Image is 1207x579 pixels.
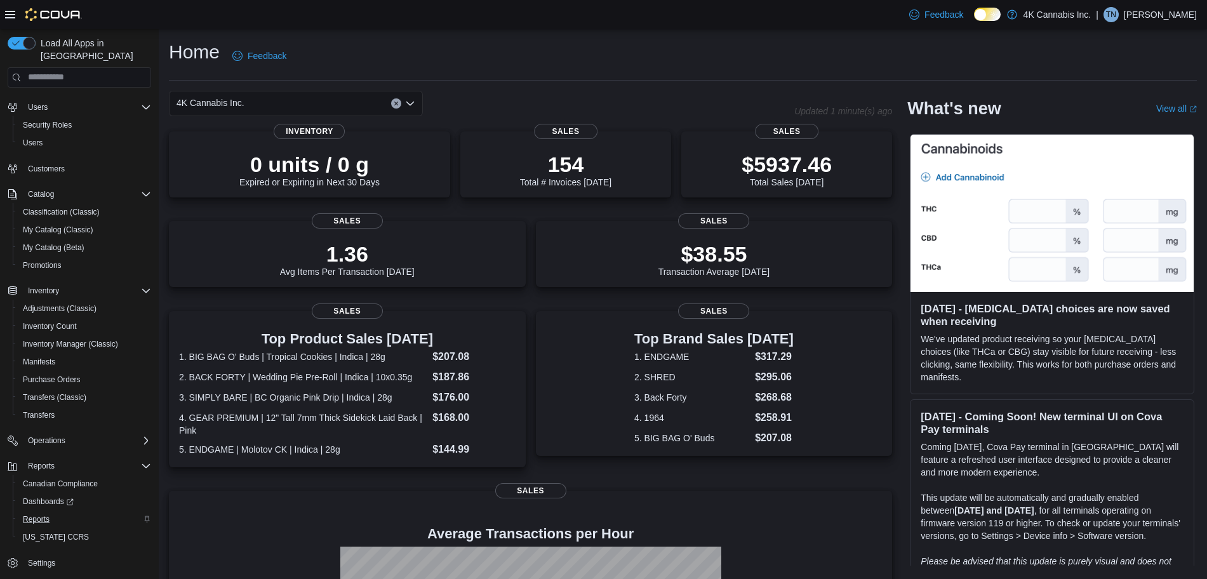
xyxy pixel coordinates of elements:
span: Sales [312,303,383,319]
span: Users [23,138,43,148]
span: Catalog [23,187,151,202]
h3: [DATE] - [MEDICAL_DATA] choices are now saved when receiving [921,302,1184,328]
a: Promotions [18,258,67,273]
dd: $176.00 [432,390,515,405]
button: Users [13,134,156,152]
div: Total Sales [DATE] [742,152,832,187]
span: Reports [23,514,50,524]
span: Promotions [18,258,151,273]
span: Adjustments (Classic) [23,303,97,314]
p: Updated 1 minute(s) ago [794,106,892,116]
span: Transfers [23,410,55,420]
span: Customers [23,161,151,176]
button: Users [3,98,156,116]
span: Feedback [248,50,286,62]
a: Transfers (Classic) [18,390,91,405]
dd: $258.91 [755,410,794,425]
span: Purchase Orders [23,375,81,385]
input: Dark Mode [974,8,1001,21]
a: Dashboards [13,493,156,510]
dt: 4. 1964 [634,411,750,424]
dt: 1. ENDGAME [634,350,750,363]
svg: External link [1189,105,1197,113]
a: Adjustments (Classic) [18,301,102,316]
span: Purchase Orders [18,372,151,387]
button: Catalog [23,187,59,202]
h2: What's new [907,98,1001,119]
span: Sales [678,213,749,229]
a: Feedback [227,43,291,69]
h3: [DATE] - Coming Soon! New terminal UI on Cova Pay terminals [921,410,1184,436]
span: Adjustments (Classic) [18,301,151,316]
span: Manifests [23,357,55,367]
a: Purchase Orders [18,372,86,387]
a: Reports [18,512,55,527]
dt: 2. BACK FORTY | Wedding Pie Pre-Roll | Indica | 10x0.35g [179,371,427,383]
button: Purchase Orders [13,371,156,389]
dd: $168.00 [432,410,515,425]
dd: $295.06 [755,369,794,385]
dt: 2. SHRED [634,371,750,383]
button: Adjustments (Classic) [13,300,156,317]
span: Security Roles [18,117,151,133]
span: Reports [28,461,55,471]
dt: 5. BIG BAG O' Buds [634,432,750,444]
p: 1.36 [280,241,415,267]
div: Expired or Expiring in Next 30 Days [239,152,380,187]
span: Sales [495,483,566,498]
span: Canadian Compliance [23,479,98,489]
p: We've updated product receiving so your [MEDICAL_DATA] choices (like THCa or CBG) stay visible fo... [921,333,1184,383]
button: Users [23,100,53,115]
dd: $317.29 [755,349,794,364]
button: Settings [3,554,156,572]
dt: 4. GEAR PREMIUM | 12" Tall 7mm Thick Sidekick Laid Back | Pink [179,411,427,437]
dt: 3. SIMPLY BARE | BC Organic Pink Drip | Indica | 28g [179,391,427,404]
button: Inventory Count [13,317,156,335]
a: Inventory Count [18,319,82,334]
a: Inventory Manager (Classic) [18,336,123,352]
dd: $144.99 [432,442,515,457]
span: Sales [755,124,818,139]
h3: Top Product Sales [DATE] [179,331,516,347]
p: 4K Cannabis Inc. [1024,7,1091,22]
span: Inventory Manager (Classic) [18,336,151,352]
button: Customers [3,159,156,178]
dt: 1. BIG BAG O' Buds | Tropical Cookies | Indica | 28g [179,350,427,363]
p: | [1096,7,1098,22]
img: Cova [25,8,82,21]
p: Coming [DATE], Cova Pay terminal in [GEOGRAPHIC_DATA] will feature a refreshed user interface des... [921,441,1184,479]
p: $38.55 [658,241,770,267]
span: Users [23,100,151,115]
span: Feedback [924,8,963,21]
span: My Catalog (Classic) [23,225,93,235]
dt: 5. ENDGAME | Molotov CK | Indica | 28g [179,443,427,456]
a: Manifests [18,354,60,369]
span: Settings [28,558,55,568]
span: Inventory [23,283,151,298]
p: 154 [520,152,611,177]
h4: Average Transactions per Hour [179,526,882,542]
button: Security Roles [13,116,156,134]
h3: Top Brand Sales [DATE] [634,331,794,347]
span: Inventory Count [18,319,151,334]
span: TN [1106,7,1116,22]
span: Security Roles [23,120,72,130]
button: Open list of options [405,98,415,109]
a: Customers [23,161,70,176]
button: Clear input [391,98,401,109]
span: Dashboards [18,494,151,509]
span: Settings [23,555,151,571]
span: Sales [312,213,383,229]
button: Transfers [13,406,156,424]
span: Operations [23,433,151,448]
dd: $268.68 [755,390,794,405]
button: Canadian Compliance [13,475,156,493]
span: Reports [18,512,151,527]
button: Operations [23,433,70,448]
span: My Catalog (Beta) [23,243,84,253]
span: Users [18,135,151,150]
button: Reports [3,457,156,475]
div: Total # Invoices [DATE] [520,152,611,187]
h1: Home [169,39,220,65]
span: Users [28,102,48,112]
